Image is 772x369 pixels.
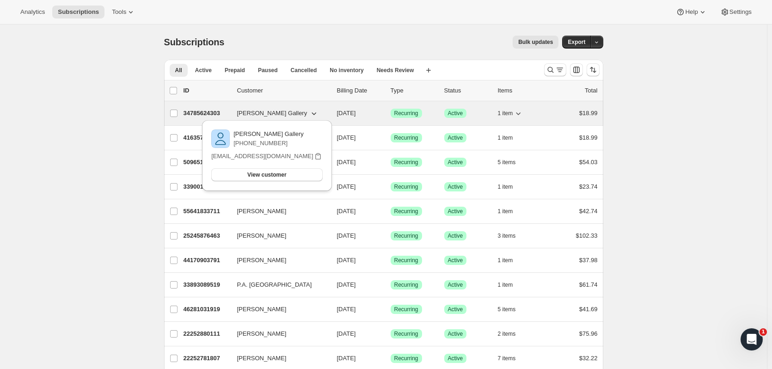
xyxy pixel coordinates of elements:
span: Export [568,38,585,46]
div: 22252781807[PERSON_NAME][DATE]SuccessRecurringSuccessActive7 items$32.22 [184,352,598,365]
div: 33900167407[PERSON_NAME] Peak[DATE]SuccessRecurringSuccessActive1 item$23.74 [184,180,598,193]
span: 7 items [498,355,516,362]
button: Tools [106,6,141,18]
button: View customer [211,168,322,181]
span: Active [195,67,212,74]
span: Active [448,232,463,240]
span: Recurring [394,232,418,240]
span: Bulk updates [518,38,553,46]
div: 33893089519P.A. [GEOGRAPHIC_DATA][DATE]SuccessRecurringSuccessActive1 item$61.74 [184,278,598,291]
span: Active [448,134,463,141]
button: 5 items [498,303,526,316]
p: ID [184,86,230,95]
span: [DATE] [337,110,356,117]
button: 2 items [498,327,526,340]
span: [PERSON_NAME] [237,305,287,314]
span: [DATE] [337,306,356,313]
span: 1 item [498,257,513,264]
span: P.A. [GEOGRAPHIC_DATA] [237,280,312,289]
span: Active [448,257,463,264]
span: [DATE] [337,257,356,264]
button: Settings [715,6,757,18]
span: Active [448,159,463,166]
span: Subscriptions [58,8,99,16]
button: [PERSON_NAME] [232,204,324,219]
span: Help [685,8,698,16]
p: 55641833711 [184,207,230,216]
button: 7 items [498,352,526,365]
button: 1 item [498,205,523,218]
span: 5 items [498,159,516,166]
div: 41635741935[PERSON_NAME][DATE]SuccessRecurringSuccessActive1 item$18.99 [184,131,598,144]
span: Paused [258,67,278,74]
p: Status [444,86,490,95]
span: Active [448,281,463,289]
button: Export [562,36,591,49]
span: $75.96 [579,330,598,337]
button: Customize table column order and visibility [570,63,583,76]
button: Help [670,6,712,18]
span: [DATE] [337,183,356,190]
button: Analytics [15,6,50,18]
button: Subscriptions [52,6,104,18]
button: Bulk updates [513,36,558,49]
p: [PHONE_NUMBER] [233,139,304,148]
span: 5 items [498,306,516,313]
span: Subscriptions [164,37,225,47]
span: [DATE] [337,232,356,239]
span: Tools [112,8,126,16]
div: IDCustomerBilling DateTypeStatusItemsTotal [184,86,598,95]
button: [PERSON_NAME] [232,228,324,243]
span: Recurring [394,330,418,338]
span: [DATE] [337,281,356,288]
button: P.A. [GEOGRAPHIC_DATA] [232,277,324,292]
button: 1 item [498,180,523,193]
span: $32.22 [579,355,598,362]
p: [EMAIL_ADDRESS][DOMAIN_NAME] [211,152,313,161]
div: 50965151983[PERSON_NAME][DATE]SuccessRecurringSuccessActive5 items$54.03 [184,156,598,169]
span: [PERSON_NAME] [237,231,287,240]
p: 34785624303 [184,109,230,118]
button: [PERSON_NAME] [232,302,324,317]
div: 25245876463[PERSON_NAME][DATE]SuccessRecurringSuccessActive3 items$102.33 [184,229,598,242]
div: 44170903791[PERSON_NAME][DATE]SuccessRecurringSuccessActive1 item$37.98 [184,254,598,267]
div: 22252880111[PERSON_NAME][DATE]SuccessRecurringSuccessActive2 items$75.96 [184,327,598,340]
button: Create new view [421,64,436,77]
span: Recurring [394,183,418,191]
button: 1 item [498,131,523,144]
span: Recurring [394,257,418,264]
button: Sort the results [587,63,600,76]
p: 44170903791 [184,256,230,265]
span: [DATE] [337,208,356,215]
span: $37.98 [579,257,598,264]
span: Active [448,330,463,338]
p: 33900167407 [184,182,230,191]
span: View customer [247,171,286,178]
span: 3 items [498,232,516,240]
span: Recurring [394,208,418,215]
span: Recurring [394,306,418,313]
span: $42.74 [579,208,598,215]
iframe: Intercom live chat [741,328,763,351]
span: 1 [760,328,767,336]
p: Total [585,86,597,95]
span: [PERSON_NAME] [237,329,287,338]
span: Active [448,183,463,191]
button: Search and filter results [544,63,566,76]
span: 1 item [498,183,513,191]
p: 22252781807 [184,354,230,363]
p: 46281031919 [184,305,230,314]
span: 1 item [498,208,513,215]
span: $23.74 [579,183,598,190]
span: Active [448,355,463,362]
div: Type [391,86,437,95]
span: $54.03 [579,159,598,166]
span: Active [448,306,463,313]
span: [PERSON_NAME] Gallery [237,109,307,118]
p: 22252880111 [184,329,230,338]
span: [DATE] [337,159,356,166]
span: [PERSON_NAME] [237,354,287,363]
span: [DATE] [337,134,356,141]
img: variant image [211,129,230,148]
div: Items [498,86,544,95]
